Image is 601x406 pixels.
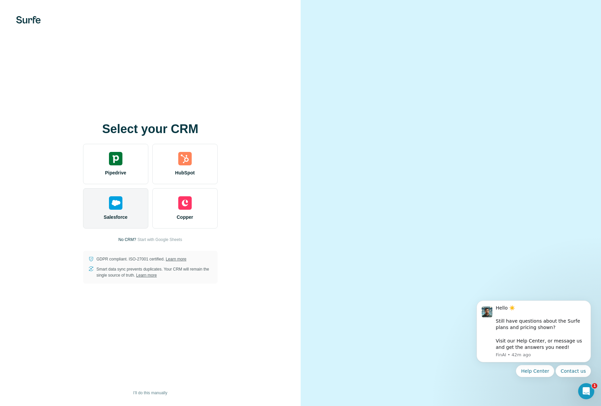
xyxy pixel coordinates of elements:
img: copper's logo [178,196,192,210]
iframe: Intercom notifications message [466,278,601,388]
p: GDPR compliant. ISO-27001 certified. [97,256,186,262]
a: Learn more [166,257,186,261]
a: Learn more [136,273,157,278]
img: pipedrive's logo [109,152,122,165]
span: 1 [592,383,597,389]
iframe: Intercom live chat [578,383,594,399]
span: Pipedrive [105,169,126,176]
img: Surfe's logo [16,16,41,24]
span: Salesforce [104,214,127,220]
span: HubSpot [175,169,195,176]
img: salesforce's logo [109,196,122,210]
img: hubspot's logo [178,152,192,165]
button: I’ll do this manually [128,388,172,398]
button: Start with Google Sheets [138,237,182,243]
span: Copper [177,214,193,220]
h1: Select your CRM [83,122,218,136]
p: Smart data sync prevents duplicates. Your CRM will remain the single source of truth. [97,266,212,278]
p: No CRM? [118,237,136,243]
span: I’ll do this manually [133,390,167,396]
